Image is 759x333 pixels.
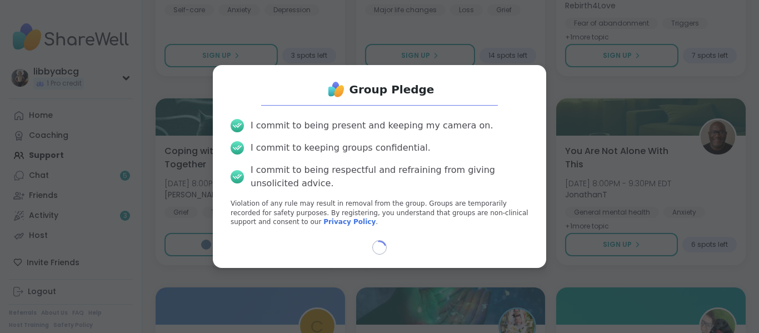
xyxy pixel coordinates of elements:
a: Privacy Policy [323,218,376,226]
h1: Group Pledge [349,82,435,97]
div: I commit to being respectful and refraining from giving unsolicited advice. [251,163,528,190]
div: I commit to keeping groups confidential. [251,141,431,155]
div: I commit to being present and keeping my camera on. [251,119,493,132]
img: ShareWell Logo [325,78,347,101]
p: Violation of any rule may result in removal from the group. Groups are temporarily recorded for s... [231,199,528,227]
